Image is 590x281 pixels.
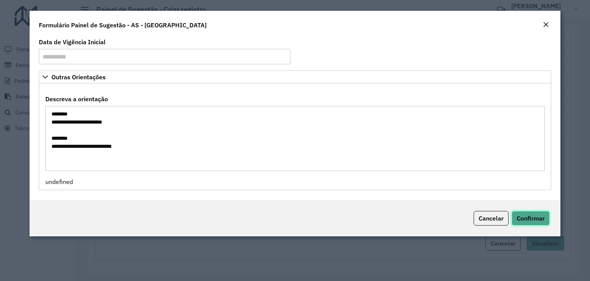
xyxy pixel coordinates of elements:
[45,178,73,186] span: undefined
[39,70,551,84] a: Outras Orientações
[543,22,549,28] em: Fechar
[51,74,106,80] span: Outras Orientações
[540,20,551,30] button: Close
[39,20,207,30] h4: Formulário Painel de Sugestão - AS - [GEOGRAPHIC_DATA]
[474,211,509,226] button: Cancelar
[45,94,108,104] label: Descreva a orientação
[479,214,504,222] span: Cancelar
[512,211,550,226] button: Confirmar
[39,37,106,47] label: Data de Vigência Inicial
[39,84,551,190] div: Outras Orientações
[517,214,545,222] span: Confirmar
